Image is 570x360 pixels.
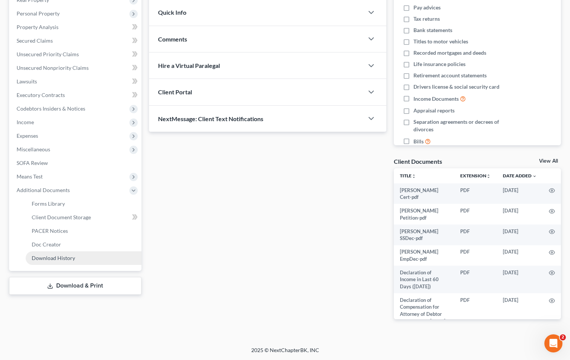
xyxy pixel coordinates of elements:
td: PDF [454,183,497,204]
a: Unsecured Nonpriority Claims [11,61,141,75]
span: Client Portal [158,88,192,95]
i: unfold_more [412,174,416,178]
td: PDF [454,204,497,225]
a: View All [539,158,558,164]
a: Download & Print [9,277,141,295]
span: Quick Info [158,9,186,16]
span: Download History [32,255,75,261]
span: Separation agreements or decrees of divorces [413,118,513,133]
td: [PERSON_NAME] SSDec-pdf [394,225,454,245]
td: PDF [454,225,497,245]
a: Date Added expand_more [503,173,537,178]
span: Income [17,119,34,125]
td: PDF [454,293,497,328]
a: Doc Creator [26,238,141,251]
td: [PERSON_NAME] EmpDec-pdf [394,245,454,266]
span: Pay advices [413,4,441,11]
span: Additional Documents [17,187,70,193]
span: Tax returns [413,15,440,23]
span: Comments [158,35,187,43]
div: 2025 © NextChapterBK, INC [70,346,500,360]
i: unfold_more [486,174,491,178]
span: Secured Claims [17,37,53,44]
span: PACER Notices [32,228,68,234]
a: Executory Contracts [11,88,141,102]
span: Bills [413,138,424,145]
a: PACER Notices [26,224,141,238]
td: [PERSON_NAME] Cert-pdf [394,183,454,204]
span: Expenses [17,132,38,139]
a: SOFA Review [11,156,141,170]
span: Retirement account statements [413,72,487,79]
td: [DATE] [497,266,543,293]
span: NextMessage: Client Text Notifications [158,115,263,122]
span: Means Test [17,173,43,180]
iframe: Intercom live chat [544,334,562,352]
span: Property Analysis [17,24,58,30]
span: Lawsuits [17,78,37,85]
td: PDF [454,245,497,266]
span: Unsecured Priority Claims [17,51,79,57]
a: Property Analysis [11,20,141,34]
a: Client Document Storage [26,211,141,224]
span: Recorded mortgages and deeds [413,49,486,57]
a: Forms Library [26,197,141,211]
span: Income Documents [413,95,459,103]
td: Declaration of Income in Last 60 Days ([DATE]) [394,266,454,293]
td: [DATE] [497,293,543,328]
a: Secured Claims [11,34,141,48]
span: Unsecured Nonpriority Claims [17,65,89,71]
span: Drivers license & social security card [413,83,499,91]
span: SOFA Review [17,160,48,166]
a: Unsecured Priority Claims [11,48,141,61]
div: Client Documents [394,157,442,165]
td: [DATE] [497,225,543,245]
a: Extensionunfold_more [460,173,491,178]
td: [DATE] [497,245,543,266]
td: [DATE] [497,183,543,204]
a: Titleunfold_more [400,173,416,178]
td: [DATE] [497,204,543,225]
a: Download History [26,251,141,265]
span: Executory Contracts [17,92,65,98]
a: Lawsuits [11,75,141,88]
td: Declaration of Compensation for Attorney of Debtor (Form 2090) ([DATE]) [394,293,454,328]
span: Client Document Storage [32,214,91,220]
span: 2 [560,334,566,340]
span: Doc Creator [32,241,61,248]
td: [PERSON_NAME] Petition-pdf [394,204,454,225]
span: Bank statements [413,26,452,34]
span: Codebtors Insiders & Notices [17,105,85,112]
span: Appraisal reports [413,107,455,114]
span: Forms Library [32,200,65,207]
span: Personal Property [17,10,60,17]
span: Hire a Virtual Paralegal [158,62,220,69]
span: Life insurance policies [413,60,466,68]
span: Titles to motor vehicles [413,38,468,45]
span: Miscellaneous [17,146,50,152]
i: expand_more [532,174,537,178]
td: PDF [454,266,497,293]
